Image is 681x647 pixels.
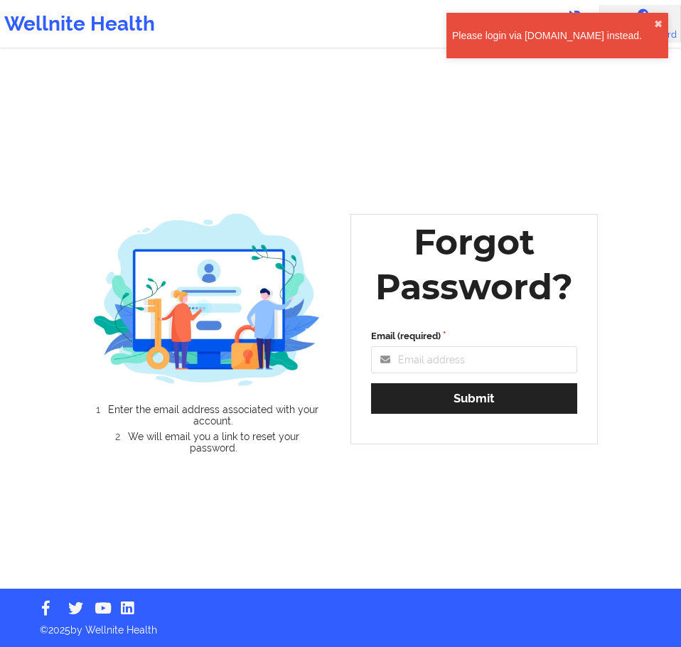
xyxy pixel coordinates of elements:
[371,346,577,373] input: Email address
[361,220,587,309] div: Forgot Password?
[371,329,577,343] label: Email (required)
[106,429,321,454] li: We will email you a link to reset your password.
[106,404,321,429] li: Enter the email address associated with your account.
[452,28,654,43] div: Please login via [DOMAIN_NAME] instead.
[654,18,663,30] button: close
[600,5,681,43] a: Forgot Password
[371,383,577,414] button: Submit
[545,5,600,43] a: Login
[94,205,321,395] img: wellnite-forgot-password-hero_200.d80a7247.jpg
[30,613,651,637] p: © 2025 by Wellnite Health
